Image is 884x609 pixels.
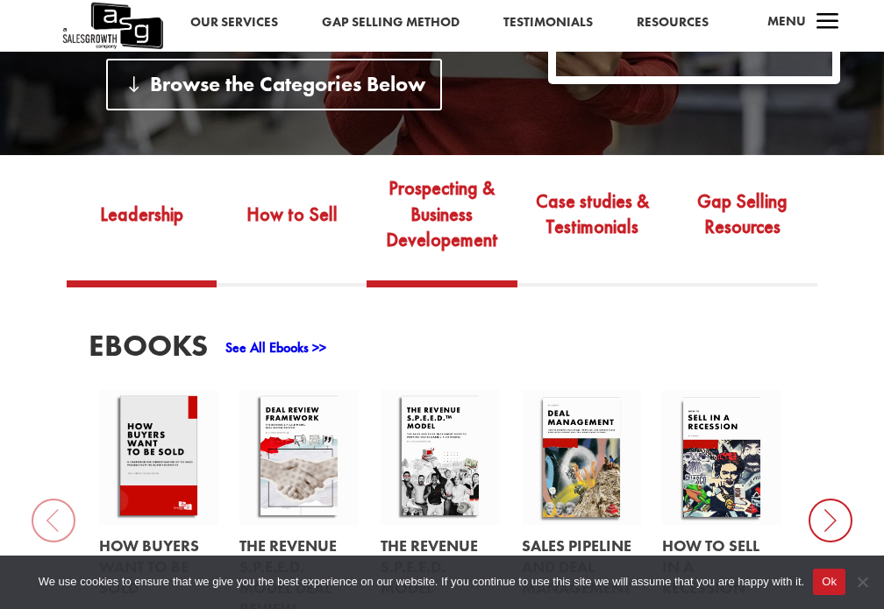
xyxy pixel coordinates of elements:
a: Our Services [190,11,278,34]
span: Menu [767,12,806,30]
a: Prospecting & Business Developement [367,173,517,280]
a: Browse the Categories Below [106,59,442,110]
a: Testimonials [503,11,593,34]
span: No [853,573,871,591]
span: a [810,5,845,40]
a: How to Sell [217,173,367,280]
a: Resources [637,11,709,34]
a: Gap Selling Resources [667,173,817,280]
h3: EBooks [89,330,208,370]
a: Leadership [67,173,217,280]
button: Ok [813,569,845,595]
a: Case studies & Testimonials [517,173,667,280]
a: See All Ebooks >> [225,338,326,357]
span: We use cookies to ensure that we give you the best experience on our website. If you continue to ... [39,573,804,591]
a: Gap Selling Method [322,11,460,34]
